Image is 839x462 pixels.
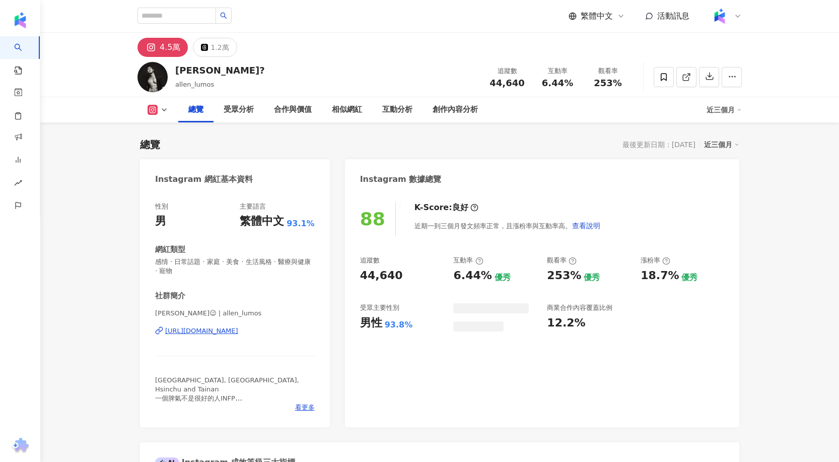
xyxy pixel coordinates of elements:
span: 44,640 [490,78,524,88]
div: 6.44% [453,268,492,284]
div: 主要語言 [240,202,266,211]
div: 互動分析 [382,104,412,116]
span: 6.44% [542,78,573,88]
div: 優秀 [584,272,600,283]
div: Instagram 網紅基本資料 [155,174,253,185]
div: 近期一到三個月發文頻率正常，且漲粉率與互動率高。 [414,216,601,236]
div: 追蹤數 [488,66,526,76]
span: 活動訊息 [657,11,689,21]
div: 繁體中文 [240,214,284,229]
span: 看更多 [295,403,315,412]
div: 44,640 [360,268,403,284]
div: 觀看率 [547,256,577,265]
div: Instagram 數據總覽 [360,174,442,185]
button: 1.2萬 [193,38,237,57]
span: 查看說明 [572,222,600,230]
div: 合作與價值 [274,104,312,116]
div: 相似網紅 [332,104,362,116]
div: 12.2% [547,315,585,331]
div: 男性 [360,315,382,331]
img: KOL Avatar [137,62,168,92]
div: 近三個月 [704,138,739,151]
img: logo icon [12,12,28,28]
div: 253% [547,268,581,284]
span: rise [14,173,22,195]
div: 追蹤數 [360,256,380,265]
div: 社群簡介 [155,291,185,301]
div: 互動率 [538,66,577,76]
div: [URL][DOMAIN_NAME] [165,326,238,336]
button: 4.5萬 [137,38,188,57]
div: [PERSON_NAME]? [175,64,265,77]
div: 93.8% [385,319,413,331]
div: 總覽 [188,104,203,116]
div: 網紅類型 [155,244,185,255]
div: 近三個月 [707,102,742,118]
div: 性別 [155,202,168,211]
div: 商業合作內容覆蓋比例 [547,303,612,312]
div: 總覽 [140,138,160,152]
span: [PERSON_NAME]😉 | allen_lumos [155,309,315,318]
div: 優秀 [681,272,697,283]
div: 創作內容分析 [433,104,478,116]
span: [GEOGRAPHIC_DATA], [GEOGRAPHIC_DATA], Hsinchu and Tainan 一個脾氣不是很好的人INFP 各式邀約歡迎寄至信箱✉️ Gmail：[EMAIL... [155,376,299,439]
div: 受眾主要性別 [360,303,399,312]
div: 良好 [452,202,468,213]
span: 繁體中文 [581,11,613,22]
div: 受眾分析 [224,104,254,116]
div: 88 [360,209,385,229]
img: Kolr%20app%20icon%20%281%29.png [710,7,729,26]
div: 漲粉率 [641,256,670,265]
a: [URL][DOMAIN_NAME] [155,326,315,336]
div: 男 [155,214,166,229]
span: 253% [594,78,622,88]
div: 4.5萬 [160,40,180,54]
div: 18.7% [641,268,679,284]
div: 最後更新日期：[DATE] [622,141,695,149]
div: 觀看率 [589,66,627,76]
span: 93.1% [287,218,315,229]
span: search [220,12,227,19]
div: 優秀 [495,272,511,283]
div: K-Score : [414,202,478,213]
button: 查看說明 [572,216,601,236]
span: 感情 · 日常話題 · 家庭 · 美食 · 生活風格 · 醫療與健康 · 寵物 [155,257,315,276]
span: allen_lumos [175,81,214,88]
div: 互動率 [453,256,483,265]
img: chrome extension [11,438,30,454]
a: search [14,36,34,76]
div: 1.2萬 [211,40,229,54]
